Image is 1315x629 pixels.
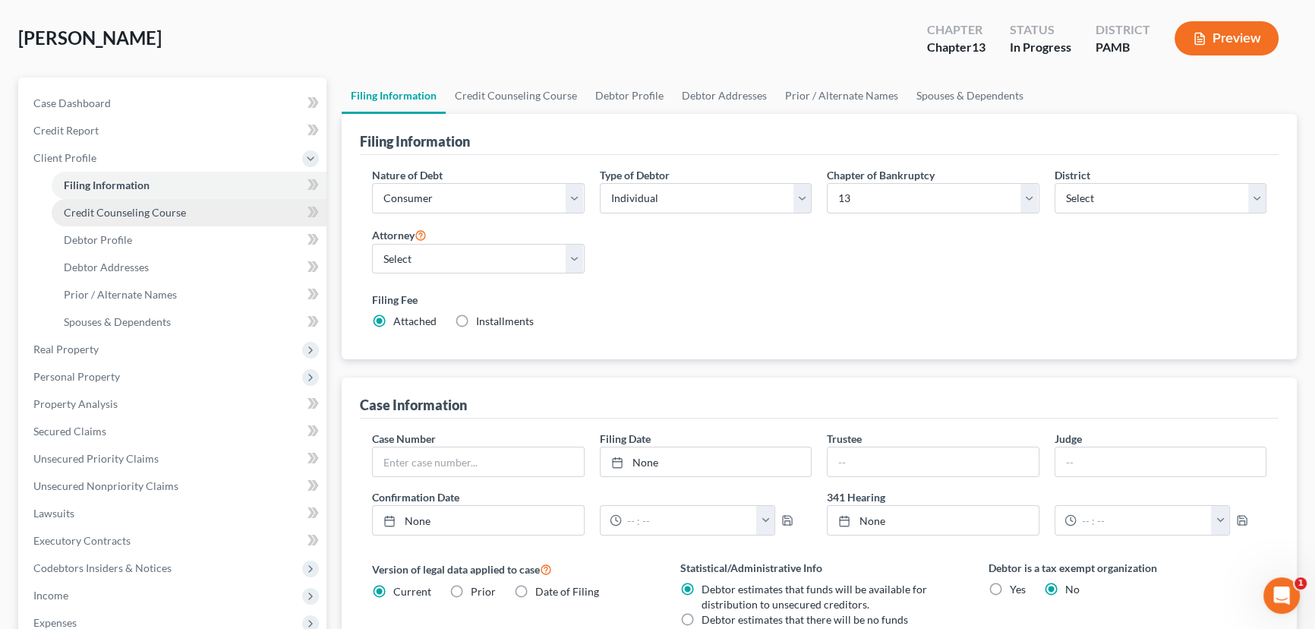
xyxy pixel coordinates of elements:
[471,585,496,598] span: Prior
[52,172,326,199] a: Filing Information
[702,583,927,611] span: Debtor estimates that funds will be available for distribution to unsecured creditors.
[1010,21,1071,39] div: Status
[33,479,178,492] span: Unsecured Nonpriority Claims
[52,308,326,336] a: Spouses & Dependents
[1295,577,1307,589] span: 1
[21,90,326,117] a: Case Dashboard
[907,77,1033,114] a: Spouses & Dependents
[64,288,177,301] span: Prior / Alternate Names
[601,447,812,476] a: None
[21,473,326,500] a: Unsecured Nonpriority Claims
[33,507,74,520] span: Lawsuits
[33,96,111,109] span: Case Dashboard
[1077,506,1213,535] input: -- : --
[446,77,586,114] a: Credit Counseling Course
[33,343,99,356] span: Real Property
[21,390,326,418] a: Property Analysis
[64,233,132,246] span: Debtor Profile
[364,489,819,505] label: Confirmation Date
[827,431,862,447] label: Trustee
[33,452,159,465] span: Unsecured Priority Claims
[21,445,326,473] a: Unsecured Priority Claims
[360,396,467,414] div: Case Information
[1055,167,1090,183] label: District
[52,199,326,226] a: Credit Counseling Course
[64,206,186,219] span: Credit Counseling Course
[819,489,1274,505] label: 341 Hearing
[342,77,446,114] a: Filing Information
[33,589,68,602] span: Income
[372,560,650,578] label: Version of legal data applied to case
[393,585,431,598] span: Current
[1175,21,1279,55] button: Preview
[52,281,326,308] a: Prior / Alternate Names
[64,261,149,273] span: Debtor Addresses
[586,77,673,114] a: Debtor Profile
[828,447,1039,476] input: --
[33,534,131,547] span: Executory Contracts
[680,560,958,576] label: Statistical/Administrative Info
[64,315,171,328] span: Spouses & Dependents
[33,370,120,383] span: Personal Property
[360,132,470,150] div: Filing Information
[33,425,106,438] span: Secured Claims
[33,151,96,164] span: Client Profile
[373,506,584,535] a: None
[33,397,118,410] span: Property Analysis
[373,447,584,476] input: Enter case number...
[1263,577,1300,614] iframe: Intercom live chat
[673,77,776,114] a: Debtor Addresses
[776,77,907,114] a: Prior / Alternate Names
[21,117,326,144] a: Credit Report
[393,314,437,327] span: Attached
[33,124,99,137] span: Credit Report
[827,167,935,183] label: Chapter of Bankruptcy
[476,314,534,327] span: Installments
[600,167,670,183] label: Type of Debtor
[18,27,162,49] span: [PERSON_NAME]
[1055,447,1266,476] input: --
[21,500,326,527] a: Lawsuits
[600,431,651,447] label: Filing Date
[52,254,326,281] a: Debtor Addresses
[989,560,1266,576] label: Debtor is a tax exempt organization
[927,39,985,56] div: Chapter
[372,431,436,447] label: Case Number
[64,179,150,191] span: Filing Information
[1055,431,1082,447] label: Judge
[21,418,326,445] a: Secured Claims
[33,616,77,629] span: Expenses
[372,292,1266,308] label: Filing Fee
[972,40,985,54] span: 13
[1065,583,1080,596] span: No
[1096,21,1150,39] div: District
[622,506,758,535] input: -- : --
[1010,583,1026,596] span: Yes
[372,226,427,244] label: Attorney
[535,585,599,598] span: Date of Filing
[21,527,326,555] a: Executory Contracts
[52,226,326,254] a: Debtor Profile
[828,506,1039,535] a: None
[1010,39,1071,56] div: In Progress
[33,561,172,574] span: Codebtors Insiders & Notices
[1096,39,1150,56] div: PAMB
[927,21,985,39] div: Chapter
[372,167,443,183] label: Nature of Debt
